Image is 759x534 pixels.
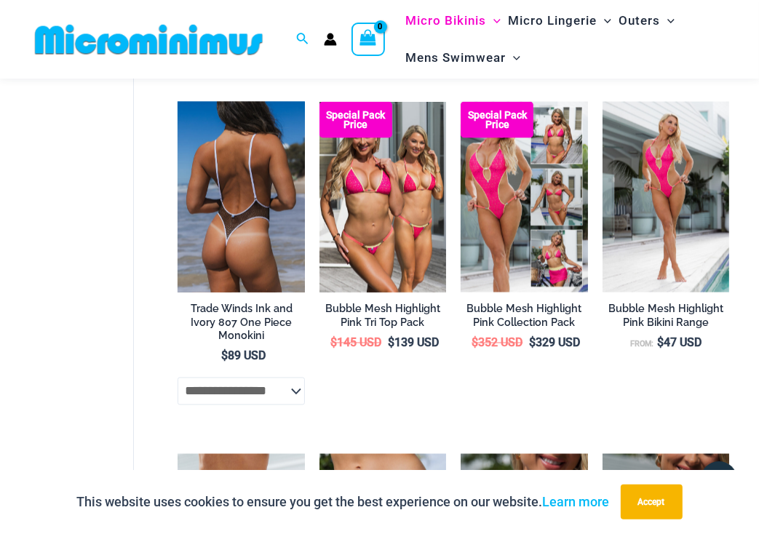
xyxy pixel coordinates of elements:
a: Collection Pack F Collection Pack BCollection Pack B [461,102,587,292]
img: MM SHOP LOGO FLAT [29,23,269,56]
img: Tradewinds Ink and Ivory 807 One Piece 04 [178,102,304,292]
a: Mens SwimwearMenu ToggleMenu Toggle [402,39,524,76]
span: $ [529,336,536,350]
span: From: [630,340,653,349]
h2: Bubble Mesh Highlight Pink Collection Pack [461,303,587,330]
a: Account icon link [324,33,337,46]
bdi: 145 USD [330,336,381,350]
bdi: 352 USD [472,336,522,350]
h2: Trade Winds Ink and Ivory 807 One Piece Monokini [178,303,304,343]
a: Micro BikinisMenu ToggleMenu Toggle [402,2,504,39]
a: Micro LingerieMenu ToggleMenu Toggle [504,2,615,39]
span: Menu Toggle [660,2,675,39]
a: Search icon link [296,31,309,49]
p: This website uses cookies to ensure you get the best experience on our website. [77,491,610,513]
span: $ [388,336,394,350]
span: Menu Toggle [486,2,501,39]
bdi: 139 USD [388,336,439,350]
a: OutersMenu ToggleMenu Toggle [615,2,678,39]
b: Special Pack Price [461,111,533,129]
button: Accept [621,485,683,519]
h2: Bubble Mesh Highlight Pink Tri Top Pack [319,303,446,330]
a: View Shopping Cart, empty [351,23,385,56]
span: $ [330,336,337,350]
span: $ [657,336,664,350]
span: Outers [619,2,660,39]
a: Bubble Mesh Highlight Pink Tri Top Pack [319,303,446,335]
img: Bubble Mesh Highlight Pink 819 One Piece 01 [603,102,729,292]
span: Mens Swimwear [405,39,506,76]
span: $ [472,336,478,350]
span: Menu Toggle [506,39,520,76]
img: Collection Pack F [461,102,587,292]
a: Tradewinds Ink and Ivory 807 One Piece 03Tradewinds Ink and Ivory 807 One Piece 04Tradewinds Ink ... [178,102,304,292]
span: $ [221,349,228,363]
span: Menu Toggle [597,2,611,39]
a: Tri Top Pack F Tri Top Pack BTri Top Pack B [319,102,446,292]
a: Bubble Mesh Highlight Pink Collection Pack [461,303,587,335]
b: Special Pack Price [319,111,392,129]
img: Tri Top Pack F [319,102,446,292]
a: Bubble Mesh Highlight Pink Bikini Range [603,303,729,335]
span: Micro Lingerie [508,2,597,39]
bdi: 329 USD [529,336,580,350]
a: Trade Winds Ink and Ivory 807 One Piece Monokini [178,303,304,348]
a: Learn more [543,494,610,509]
bdi: 89 USD [221,349,266,363]
h2: Bubble Mesh Highlight Pink Bikini Range [603,303,729,330]
a: Bubble Mesh Highlight Pink 819 One Piece 01Bubble Mesh Highlight Pink 819 One Piece 03Bubble Mesh... [603,102,729,292]
bdi: 47 USD [657,336,702,350]
span: Micro Bikinis [405,2,486,39]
